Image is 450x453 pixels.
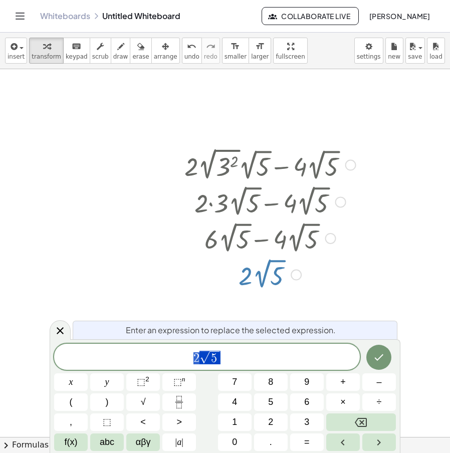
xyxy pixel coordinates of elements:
span: keypad [66,53,88,60]
button: y [90,373,124,391]
button: Greek alphabet [126,433,160,451]
span: settings [357,53,381,60]
button: ) [90,393,124,411]
button: erase [130,38,151,64]
span: 0 [232,435,237,449]
button: 3 [290,413,324,431]
button: redoredo [201,38,220,64]
span: [PERSON_NAME] [369,12,430,21]
i: keyboard [72,41,81,53]
button: Right arrow [362,433,396,451]
span: , [70,415,72,429]
span: × [340,395,346,409]
button: keyboardkeypad [63,38,90,64]
button: Done [366,345,391,370]
span: + [340,375,346,389]
span: arrange [154,53,177,60]
button: Fraction [162,393,196,411]
span: 2 [193,352,199,364]
button: Superscript [162,373,196,391]
button: Times [326,393,360,411]
button: 7 [218,373,252,391]
span: x [69,375,73,389]
button: x [54,373,88,391]
button: 6 [290,393,324,411]
span: αβγ [136,435,151,449]
span: | [181,437,183,447]
span: ÷ [377,395,382,409]
button: 2 [254,413,288,431]
button: , [54,413,88,431]
button: transform [29,38,64,64]
button: scrub [90,38,111,64]
button: arrange [151,38,180,64]
i: format_size [231,41,240,53]
span: 7 [232,375,237,389]
button: Absolute value [162,433,196,451]
span: transform [32,53,61,60]
span: < [140,415,146,429]
span: ⬚ [137,377,145,387]
span: ) [106,395,109,409]
span: Collaborate Live [270,12,350,21]
span: erase [132,53,149,60]
button: Collaborate Live [262,7,359,25]
span: save [408,53,422,60]
button: Plus [326,373,360,391]
button: Backspace [326,413,396,431]
span: new [388,53,400,60]
button: Less than [126,413,160,431]
button: format_sizelarger [249,38,271,64]
sup: n [182,375,185,383]
span: scrub [92,53,109,60]
span: draw [113,53,128,60]
span: abc [100,435,114,449]
span: 9 [304,375,309,389]
span: fullscreen [276,53,305,60]
button: ( [54,393,88,411]
span: 1 [232,415,237,429]
span: 2 [268,415,273,429]
button: Equals [290,433,324,451]
i: redo [206,41,215,53]
button: Square root [126,393,160,411]
span: f(x) [65,435,78,449]
span: Enter an expression to replace the selected expression. [126,324,336,336]
span: √ [141,395,146,409]
button: 8 [254,373,288,391]
button: 1 [218,413,252,431]
span: > [176,415,182,429]
span: = [304,435,310,449]
button: Greater than [162,413,196,431]
button: draw [111,38,131,64]
button: 9 [290,373,324,391]
button: settings [354,38,383,64]
button: [PERSON_NAME] [361,7,438,25]
button: 5 [254,393,288,411]
button: . [254,433,288,451]
span: ⬚ [103,415,111,429]
button: Squared [126,373,160,391]
span: y [105,375,109,389]
button: Minus [362,373,396,391]
span: ( [70,395,73,409]
span: 3 [304,415,309,429]
button: Alphabet [90,433,124,451]
button: Left arrow [326,433,360,451]
span: ⬚ [173,377,182,387]
button: load [427,38,445,64]
button: Placeholder [90,413,124,431]
button: insert [5,38,27,64]
span: redo [204,53,217,60]
button: Divide [362,393,396,411]
button: new [385,38,403,64]
span: 6 [304,395,309,409]
sup: 2 [145,375,149,383]
span: load [429,53,442,60]
span: 5 [268,395,273,409]
a: Whiteboards [40,11,90,21]
span: 4 [232,395,237,409]
button: format_sizesmaller [222,38,249,64]
span: 5 [211,352,217,364]
span: | [175,437,177,447]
